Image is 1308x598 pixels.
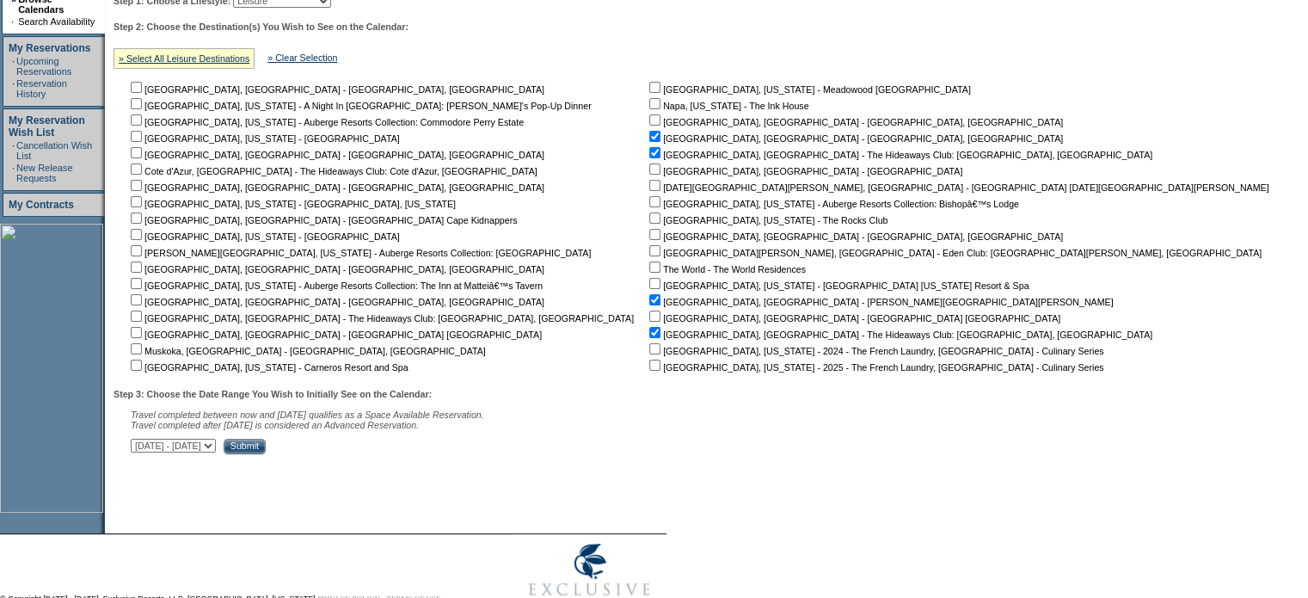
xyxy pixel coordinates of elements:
nobr: [GEOGRAPHIC_DATA], [GEOGRAPHIC_DATA] - [GEOGRAPHIC_DATA], [GEOGRAPHIC_DATA] [127,297,544,307]
nobr: Napa, [US_STATE] - The Ink House [646,101,808,111]
nobr: [GEOGRAPHIC_DATA], [US_STATE] - Auberge Resorts Collection: Bishopâ€™s Lodge [646,199,1019,209]
td: · [11,16,16,27]
nobr: Muskoka, [GEOGRAPHIC_DATA] - [GEOGRAPHIC_DATA], [GEOGRAPHIC_DATA] [127,346,486,356]
nobr: [GEOGRAPHIC_DATA], [US_STATE] - [GEOGRAPHIC_DATA], [US_STATE] [127,199,456,209]
nobr: [GEOGRAPHIC_DATA], [US_STATE] - [GEOGRAPHIC_DATA] [127,231,400,242]
nobr: [GEOGRAPHIC_DATA], [GEOGRAPHIC_DATA] - [GEOGRAPHIC_DATA], [GEOGRAPHIC_DATA] [127,84,544,95]
nobr: The World - The World Residences [646,264,806,274]
a: » Clear Selection [267,52,337,63]
nobr: [GEOGRAPHIC_DATA], [GEOGRAPHIC_DATA] - [GEOGRAPHIC_DATA], [GEOGRAPHIC_DATA] [646,117,1063,127]
a: My Contracts [9,199,74,211]
a: » Select All Leisure Destinations [119,53,249,64]
nobr: [GEOGRAPHIC_DATA], [US_STATE] - Meadowood [GEOGRAPHIC_DATA] [646,84,971,95]
nobr: [GEOGRAPHIC_DATA], [GEOGRAPHIC_DATA] - [GEOGRAPHIC_DATA] [646,166,962,176]
nobr: [GEOGRAPHIC_DATA], [GEOGRAPHIC_DATA] - The Hideaways Club: [GEOGRAPHIC_DATA], [GEOGRAPHIC_DATA] [646,150,1152,160]
nobr: [GEOGRAPHIC_DATA], [US_STATE] - Auberge Resorts Collection: The Inn at Matteiâ€™s Tavern [127,281,543,291]
nobr: [GEOGRAPHIC_DATA], [US_STATE] - [GEOGRAPHIC_DATA] [US_STATE] Resort & Spa [646,281,1029,291]
td: · [12,163,15,183]
span: Travel completed between now and [DATE] qualifies as a Space Available Reservation. [131,410,484,420]
a: My Reservations [9,42,90,54]
nobr: [GEOGRAPHIC_DATA], [GEOGRAPHIC_DATA] - [GEOGRAPHIC_DATA] [GEOGRAPHIC_DATA] [646,313,1060,324]
nobr: [GEOGRAPHIC_DATA], [US_STATE] - The Rocks Club [646,215,887,225]
nobr: [GEOGRAPHIC_DATA], [GEOGRAPHIC_DATA] - [GEOGRAPHIC_DATA], [GEOGRAPHIC_DATA] [127,182,544,193]
a: Upcoming Reservations [16,56,71,77]
b: Step 2: Choose the Destination(s) You Wish to See on the Calendar: [114,22,408,32]
a: Search Availability [18,16,95,27]
nobr: [GEOGRAPHIC_DATA], [GEOGRAPHIC_DATA] - [GEOGRAPHIC_DATA], [GEOGRAPHIC_DATA] [127,264,544,274]
a: Cancellation Wish List [16,140,92,161]
a: New Release Requests [16,163,72,183]
nobr: [GEOGRAPHIC_DATA], [GEOGRAPHIC_DATA] - [PERSON_NAME][GEOGRAPHIC_DATA][PERSON_NAME] [646,297,1113,307]
nobr: [GEOGRAPHIC_DATA][PERSON_NAME], [GEOGRAPHIC_DATA] - Eden Club: [GEOGRAPHIC_DATA][PERSON_NAME], [G... [646,248,1262,258]
nobr: Cote d'Azur, [GEOGRAPHIC_DATA] - The Hideaways Club: Cote d'Azur, [GEOGRAPHIC_DATA] [127,166,537,176]
nobr: [GEOGRAPHIC_DATA], [GEOGRAPHIC_DATA] - [GEOGRAPHIC_DATA] [GEOGRAPHIC_DATA] [127,330,542,340]
nobr: [GEOGRAPHIC_DATA], [GEOGRAPHIC_DATA] - [GEOGRAPHIC_DATA], [GEOGRAPHIC_DATA] [646,231,1063,242]
nobr: [GEOGRAPHIC_DATA], [US_STATE] - A Night In [GEOGRAPHIC_DATA]: [PERSON_NAME]'s Pop-Up Dinner [127,101,592,111]
nobr: [GEOGRAPHIC_DATA], [US_STATE] - Auberge Resorts Collection: Commodore Perry Estate [127,117,524,127]
td: · [12,56,15,77]
nobr: [DATE][GEOGRAPHIC_DATA][PERSON_NAME], [GEOGRAPHIC_DATA] - [GEOGRAPHIC_DATA] [DATE][GEOGRAPHIC_DAT... [646,182,1268,193]
nobr: [GEOGRAPHIC_DATA], [US_STATE] - 2024 - The French Laundry, [GEOGRAPHIC_DATA] - Culinary Series [646,346,1103,356]
nobr: [GEOGRAPHIC_DATA], [GEOGRAPHIC_DATA] - [GEOGRAPHIC_DATA], [GEOGRAPHIC_DATA] [127,150,544,160]
a: Reservation History [16,78,67,99]
input: Submit [224,439,266,454]
nobr: [GEOGRAPHIC_DATA], [GEOGRAPHIC_DATA] - [GEOGRAPHIC_DATA] Cape Kidnappers [127,215,517,225]
nobr: [GEOGRAPHIC_DATA], [GEOGRAPHIC_DATA] - The Hideaways Club: [GEOGRAPHIC_DATA], [GEOGRAPHIC_DATA] [646,330,1152,340]
nobr: Travel completed after [DATE] is considered an Advanced Reservation. [131,420,419,430]
b: Step 3: Choose the Date Range You Wish to Initially See on the Calendar: [114,389,432,399]
td: · [12,78,15,99]
nobr: [GEOGRAPHIC_DATA], [GEOGRAPHIC_DATA] - The Hideaways Club: [GEOGRAPHIC_DATA], [GEOGRAPHIC_DATA] [127,313,634,324]
td: · [12,140,15,161]
nobr: [GEOGRAPHIC_DATA], [US_STATE] - [GEOGRAPHIC_DATA] [127,133,400,144]
nobr: [GEOGRAPHIC_DATA], [GEOGRAPHIC_DATA] - [GEOGRAPHIC_DATA], [GEOGRAPHIC_DATA] [646,133,1063,144]
nobr: [GEOGRAPHIC_DATA], [US_STATE] - Carneros Resort and Spa [127,362,408,373]
nobr: [GEOGRAPHIC_DATA], [US_STATE] - 2025 - The French Laundry, [GEOGRAPHIC_DATA] - Culinary Series [646,362,1103,373]
a: My Reservation Wish List [9,114,85,139]
nobr: [PERSON_NAME][GEOGRAPHIC_DATA], [US_STATE] - Auberge Resorts Collection: [GEOGRAPHIC_DATA] [127,248,591,258]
